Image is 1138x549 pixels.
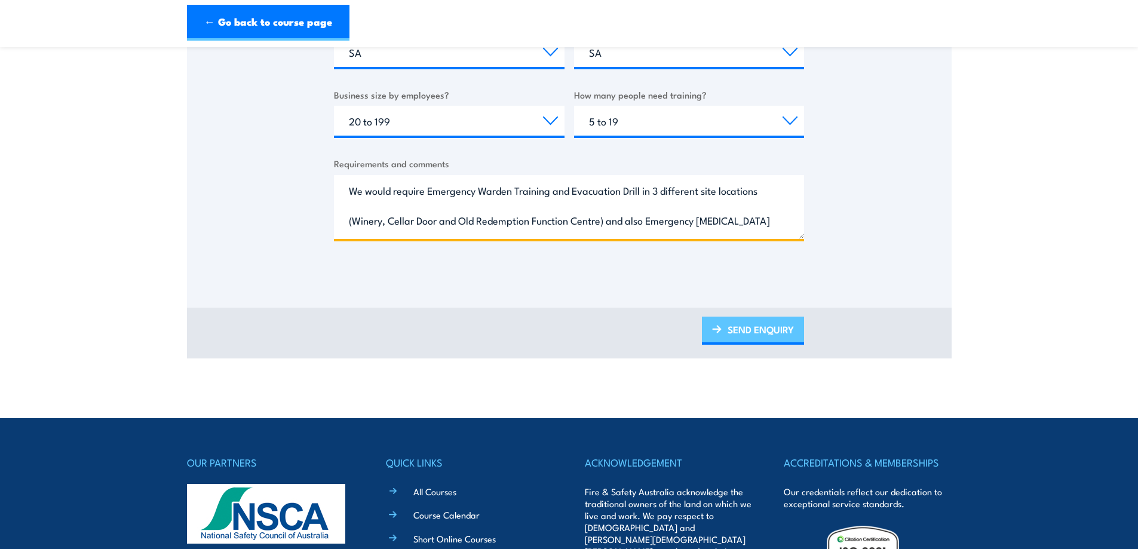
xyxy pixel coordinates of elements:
label: Requirements and comments [334,157,804,170]
h4: ACKNOWLEDGEMENT [585,454,752,471]
a: Short Online Courses [413,532,496,545]
h4: QUICK LINKS [386,454,553,471]
a: All Courses [413,485,456,498]
label: Business size by employees? [334,88,565,102]
a: SEND ENQUIRY [702,317,804,345]
label: How many people need training? [574,88,805,102]
h4: OUR PARTNERS [187,454,354,471]
a: ← Go back to course page [187,5,349,41]
h4: ACCREDITATIONS & MEMBERSHIPS [784,454,951,471]
p: Our credentials reflect our dedication to exceptional service standards. [784,486,951,510]
img: nsca-logo-footer [187,484,345,544]
a: Course Calendar [413,508,480,521]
